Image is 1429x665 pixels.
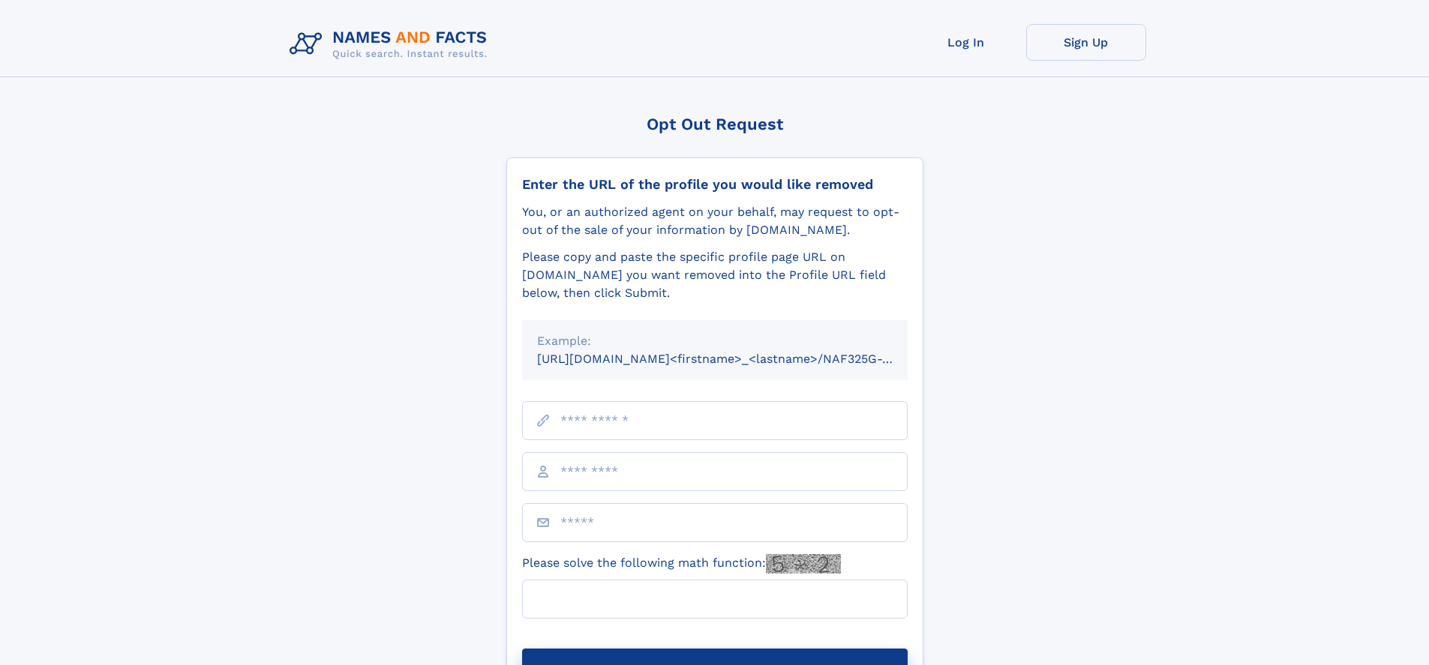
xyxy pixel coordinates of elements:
[284,24,500,64] img: Logo Names and Facts
[522,248,908,302] div: Please copy and paste the specific profile page URL on [DOMAIN_NAME] you want removed into the Pr...
[522,176,908,193] div: Enter the URL of the profile you would like removed
[506,115,923,133] div: Opt Out Request
[1026,24,1146,61] a: Sign Up
[522,203,908,239] div: You, or an authorized agent on your behalf, may request to opt-out of the sale of your informatio...
[522,554,841,574] label: Please solve the following math function:
[537,332,893,350] div: Example:
[906,24,1026,61] a: Log In
[537,352,936,366] small: [URL][DOMAIN_NAME]<firstname>_<lastname>/NAF325G-xxxxxxxx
